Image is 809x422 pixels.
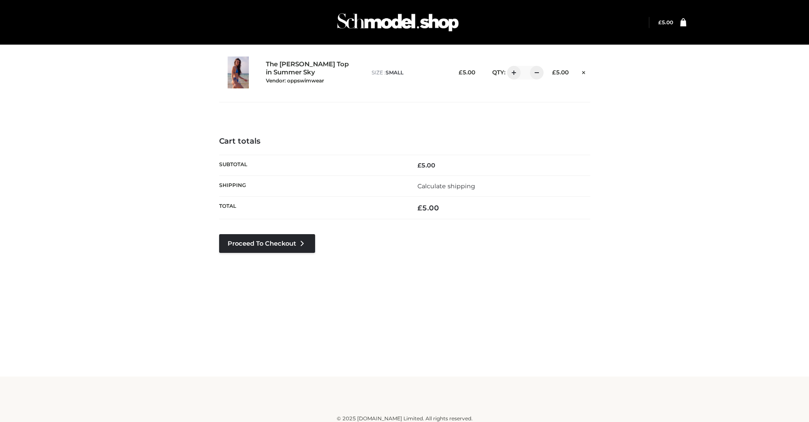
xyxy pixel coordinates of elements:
[417,161,435,169] bdi: 5.00
[484,66,538,79] div: QTY:
[552,69,556,76] span: £
[417,161,421,169] span: £
[266,77,324,84] small: Vendor: oppswimwear
[417,204,422,212] span: £
[459,69,475,76] bdi: 5.00
[219,234,315,253] a: Proceed to Checkout
[577,66,590,77] a: Remove this item
[219,176,405,196] th: Shipping
[417,204,439,212] bdi: 5.00
[552,69,569,76] bdi: 5.00
[386,69,403,76] span: SMALL
[372,69,444,76] p: size :
[658,19,673,25] bdi: 5.00
[459,69,462,76] span: £
[334,6,462,39] img: Schmodel Admin 964
[219,197,405,219] th: Total
[219,137,590,146] h4: Cart totals
[266,60,353,84] a: The [PERSON_NAME] Top in Summer SkyVendor: oppswimwear
[219,155,405,176] th: Subtotal
[658,19,662,25] span: £
[417,182,475,190] a: Calculate shipping
[658,19,673,25] a: £5.00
